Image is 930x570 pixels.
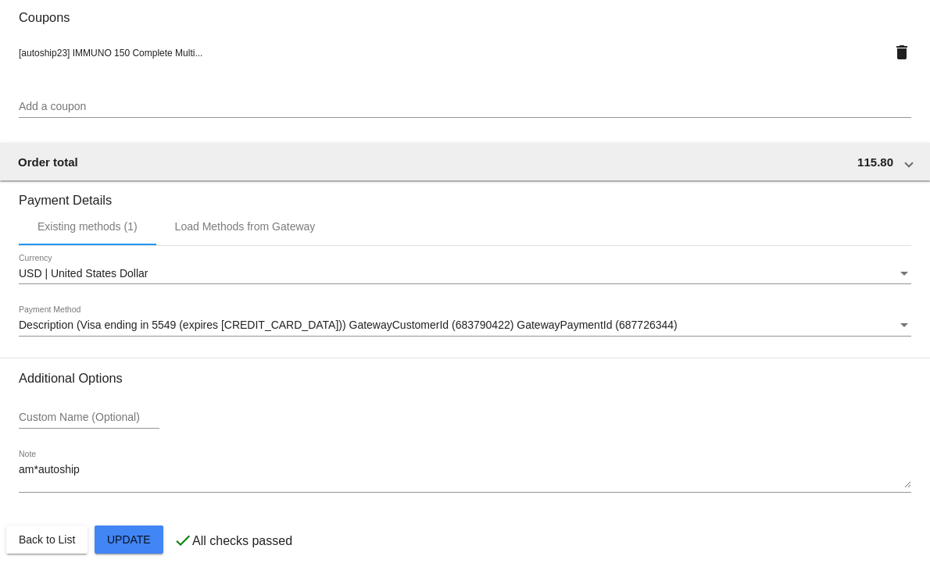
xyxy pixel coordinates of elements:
[6,525,88,554] button: Back to List
[19,268,911,280] mat-select: Currency
[19,371,911,386] h3: Additional Options
[173,531,192,550] mat-icon: check
[19,267,148,280] span: USD | United States Dollar
[175,220,316,233] div: Load Methods from Gateway
[38,220,138,233] div: Existing methods (1)
[192,534,292,548] p: All checks passed
[19,48,202,59] span: [autoship23] IMMUNO 150 Complete Multi...
[19,181,911,208] h3: Payment Details
[19,319,911,332] mat-select: Payment Method
[95,525,163,554] button: Update
[19,319,678,331] span: Description (Visa ending in 5549 (expires [CREDIT_CARD_DATA])) GatewayCustomerId (683790422) Gate...
[107,533,151,546] span: Update
[19,101,911,113] input: Add a coupon
[892,43,911,62] mat-icon: delete
[18,155,78,169] span: Order total
[19,533,75,546] span: Back to List
[857,155,893,169] span: 115.80
[19,411,159,424] input: Custom Name (Optional)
